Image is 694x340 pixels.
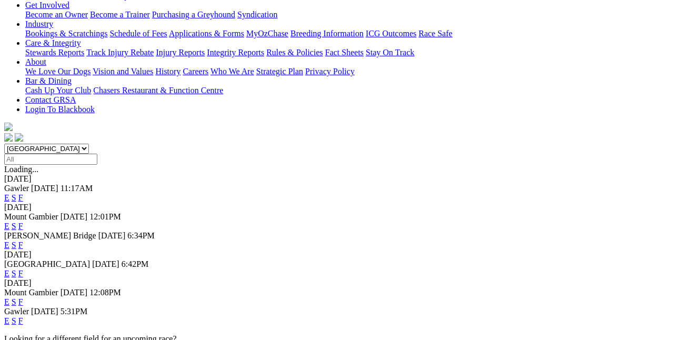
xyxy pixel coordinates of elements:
[25,76,72,85] a: Bar & Dining
[93,67,153,76] a: Vision and Values
[18,316,23,325] a: F
[122,259,149,268] span: 6:42PM
[4,269,9,278] a: E
[4,297,9,306] a: E
[18,269,23,278] a: F
[25,38,81,47] a: Care & Integrity
[256,67,303,76] a: Strategic Plan
[155,67,180,76] a: History
[12,269,16,278] a: S
[4,193,9,202] a: E
[25,105,95,114] a: Login To Blackbook
[61,212,88,221] span: [DATE]
[61,288,88,297] span: [DATE]
[109,29,167,38] a: Schedule of Fees
[127,231,155,240] span: 6:34PM
[25,10,690,19] div: Get Involved
[4,278,690,288] div: [DATE]
[4,174,690,184] div: [DATE]
[4,316,9,325] a: E
[4,133,13,142] img: facebook.svg
[15,133,23,142] img: twitter.svg
[366,29,416,38] a: ICG Outcomes
[4,184,29,193] span: Gawler
[152,10,235,19] a: Purchasing a Greyhound
[25,57,46,66] a: About
[156,48,205,57] a: Injury Reports
[4,222,9,231] a: E
[25,48,690,57] div: Care & Integrity
[4,154,97,165] input: Select date
[4,288,58,297] span: Mount Gambier
[4,250,690,259] div: [DATE]
[4,259,90,268] span: [GEOGRAPHIC_DATA]
[183,67,208,76] a: Careers
[25,86,91,95] a: Cash Up Your Club
[86,48,154,57] a: Track Injury Rebate
[89,212,121,221] span: 12:01PM
[25,29,690,38] div: Industry
[61,307,88,316] span: 5:31PM
[25,48,84,57] a: Stewards Reports
[18,193,23,202] a: F
[266,48,323,57] a: Rules & Policies
[93,86,223,95] a: Chasers Restaurant & Function Centre
[210,67,254,76] a: Who We Are
[25,10,88,19] a: Become an Owner
[207,48,264,57] a: Integrity Reports
[90,10,150,19] a: Become a Trainer
[89,288,121,297] span: 12:08PM
[18,222,23,231] a: F
[25,86,690,95] div: Bar & Dining
[25,95,76,104] a: Contact GRSA
[18,297,23,306] a: F
[418,29,452,38] a: Race Safe
[25,29,107,38] a: Bookings & Scratchings
[12,193,16,202] a: S
[31,307,58,316] span: [DATE]
[325,48,364,57] a: Fact Sheets
[4,123,13,131] img: logo-grsa-white.png
[12,297,16,306] a: S
[25,67,690,76] div: About
[305,67,355,76] a: Privacy Policy
[4,231,96,240] span: [PERSON_NAME] Bridge
[12,241,16,249] a: S
[18,241,23,249] a: F
[98,231,126,240] span: [DATE]
[25,67,90,76] a: We Love Our Dogs
[246,29,288,38] a: MyOzChase
[4,203,690,212] div: [DATE]
[25,1,69,9] a: Get Involved
[4,241,9,249] a: E
[61,184,93,193] span: 11:17AM
[4,212,58,221] span: Mount Gambier
[4,307,29,316] span: Gawler
[237,10,277,19] a: Syndication
[366,48,414,57] a: Stay On Track
[31,184,58,193] span: [DATE]
[12,316,16,325] a: S
[169,29,244,38] a: Applications & Forms
[12,222,16,231] a: S
[290,29,364,38] a: Breeding Information
[92,259,119,268] span: [DATE]
[25,19,53,28] a: Industry
[4,165,38,174] span: Loading...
